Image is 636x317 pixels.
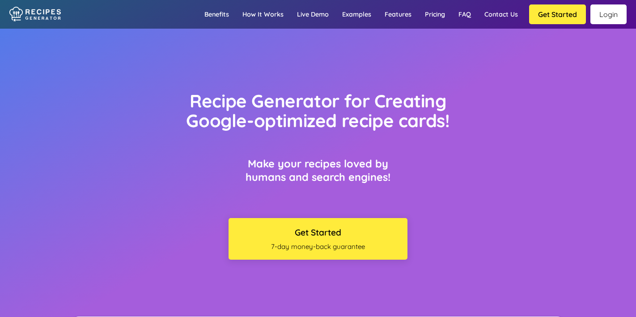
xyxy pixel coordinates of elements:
a: Contact us [478,1,525,27]
a: Pricing [418,1,452,27]
a: Benefits [198,1,236,27]
h1: Recipe Generator for Creating Google-optimized recipe cards! [168,91,469,131]
h3: Make your recipes loved by humans and search engines! [229,157,407,184]
a: Login [590,4,627,24]
a: Features [378,1,418,27]
button: Get Started [529,4,586,24]
a: FAQ [452,1,478,27]
span: 7-day money-back guarantee [233,242,403,251]
button: Get Started7-day money-back guarantee [229,218,407,260]
a: Examples [335,1,378,27]
a: Live demo [290,1,335,27]
a: How it works [236,1,290,27]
